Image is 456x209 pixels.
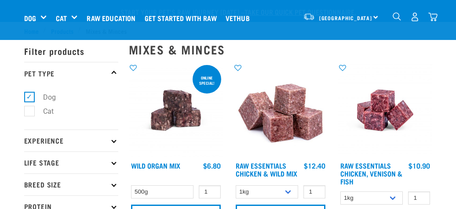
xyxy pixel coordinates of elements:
img: van-moving.png [303,13,315,21]
p: Life Stage [24,151,118,173]
img: home-icon@2x.png [428,12,438,22]
div: $12.40 [304,162,325,169]
a: Get started with Raw [142,0,223,36]
input: 1 [303,185,325,199]
a: Cat [56,13,67,23]
label: Dog [29,92,59,103]
div: $10.90 [409,162,430,169]
img: home-icon-1@2x.png [393,12,401,21]
label: Cat [29,106,57,117]
a: Wild Organ Mix [131,163,180,167]
p: Pet Type [24,62,118,84]
a: Dog [24,13,36,23]
span: [GEOGRAPHIC_DATA] [319,16,372,19]
img: Wild Organ Mix [129,63,223,157]
input: 1 [408,191,430,205]
a: Raw Education [84,0,142,36]
h2: Mixes & Minces [129,43,432,56]
p: Filter products [24,40,118,62]
img: Chicken Venison mix 1655 [338,63,432,157]
img: user.png [410,12,420,22]
a: Raw Essentials Chicken, Venison & Fish [340,163,402,183]
img: Pile Of Cubed Chicken Wild Meat Mix [233,63,328,157]
div: $6.80 [203,162,221,169]
div: ONLINE SPECIAL! [193,71,221,90]
p: Experience [24,130,118,151]
input: 1 [199,185,221,199]
a: Raw Essentials Chicken & Wild Mix [236,163,297,175]
p: Breed Size [24,173,118,195]
a: Vethub [223,0,256,36]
